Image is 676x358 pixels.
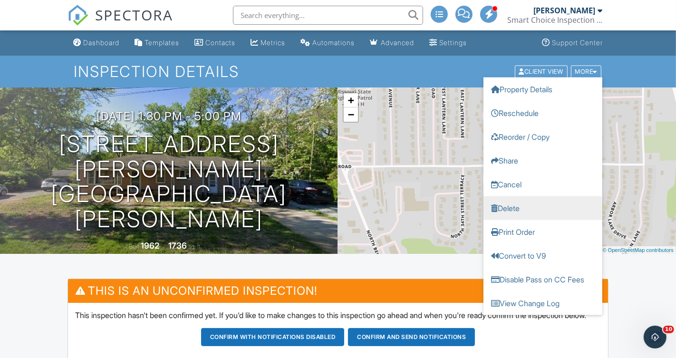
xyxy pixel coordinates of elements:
[483,243,602,267] a: Convert to V9
[483,220,602,243] a: Print Order
[131,34,183,52] a: Templates
[168,241,187,251] div: 1736
[233,6,423,25] input: Search everything...
[533,6,595,15] div: [PERSON_NAME]
[191,34,239,52] a: Contacts
[644,326,666,348] iframe: Intercom live chat
[483,196,602,220] a: Delete
[483,291,602,315] a: View Change Log
[83,39,119,47] div: Dashboard
[201,328,345,346] button: Confirm with notifications disabled
[507,15,602,25] div: Smart Choice Inspection Company
[552,39,603,47] div: Support Center
[75,310,601,320] p: This inspection hasn't been confirmed yet. If you'd like to make changes to this inspection go ah...
[381,39,414,47] div: Advanced
[571,65,602,78] div: More
[366,34,418,52] a: Advanced
[68,13,173,33] a: SPECTORA
[68,5,88,26] img: The Best Home Inspection Software - Spectora
[95,5,173,25] span: SPECTORA
[483,172,602,196] a: Cancel
[663,326,674,333] span: 10
[483,101,602,125] a: Reschedule
[205,39,235,47] div: Contacts
[74,63,602,80] h1: Inspection Details
[483,77,602,101] a: Property Details
[141,241,159,251] div: 1962
[69,34,123,52] a: Dashboard
[439,39,467,47] div: Settings
[129,243,139,250] span: Built
[15,132,323,232] h1: [STREET_ADDRESS][PERSON_NAME] [GEOGRAPHIC_DATA][PERSON_NAME]
[483,148,602,172] a: Share
[425,34,471,52] a: Settings
[483,125,602,148] a: Reorder / Copy
[312,39,355,47] div: Automations
[247,34,289,52] a: Metrics
[603,247,674,253] a: © OpenStreetMap contributors
[145,39,179,47] div: Templates
[538,34,607,52] a: Support Center
[483,267,602,291] a: Disable Pass on CC Fees
[97,110,241,123] h3: [DATE] 1:30 pm - 5:00 pm
[344,93,358,107] a: Zoom in
[68,279,608,302] h3: This is an Unconfirmed Inspection!
[297,34,358,52] a: Automations (Advanced)
[515,65,568,78] div: Client View
[261,39,285,47] div: Metrics
[188,243,202,250] span: sq. ft.
[514,68,570,75] a: Client View
[348,328,475,346] button: Confirm and send notifications
[556,246,676,254] div: |
[344,107,358,122] a: Zoom out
